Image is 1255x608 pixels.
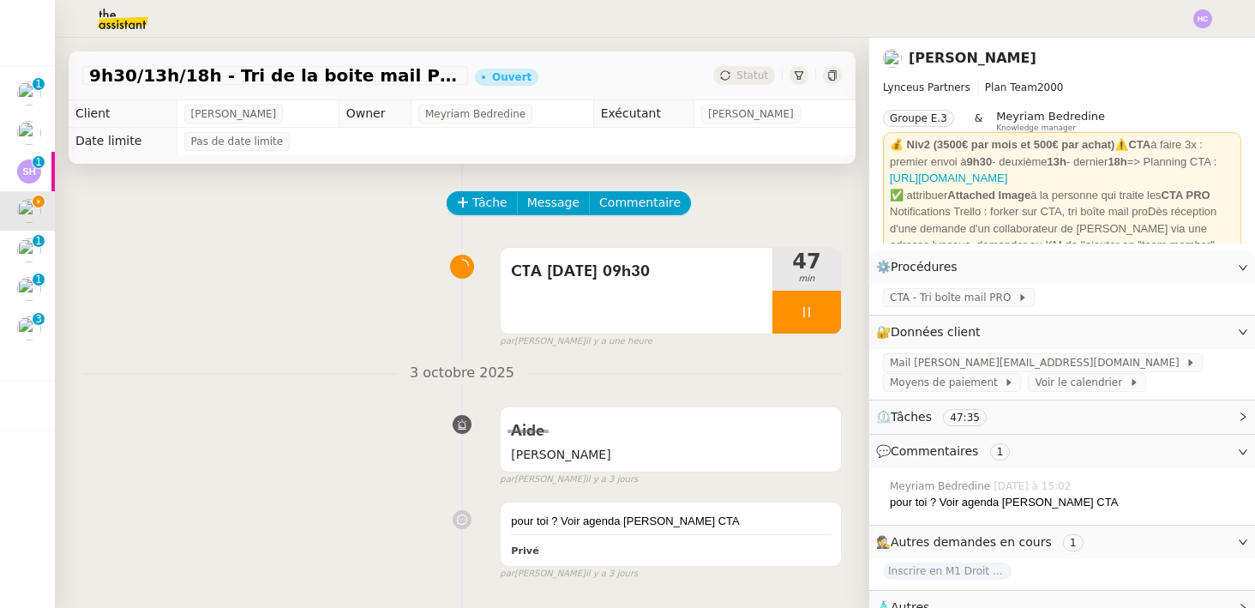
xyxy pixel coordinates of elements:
[736,69,768,81] span: Statut
[890,374,1004,391] span: Moyens de paiement
[33,313,45,325] nz-badge-sup: 3
[909,50,1036,66] a: [PERSON_NAME]
[517,191,590,215] button: Message
[1063,534,1084,551] nz-tag: 1
[890,172,1007,184] a: [URL][DOMAIN_NAME]
[447,191,518,215] button: Tâche
[967,155,993,168] strong: 9h30
[500,473,514,487] span: par
[89,67,461,84] span: 9h30/13h/18h - Tri de la boite mail PRO - [DATE]
[585,473,638,487] span: il y a 3 jours
[33,274,45,286] nz-badge-sup: 1
[35,274,42,289] p: 1
[1108,155,1126,168] strong: 18h
[891,535,1052,549] span: Autres demandes en cours
[883,81,970,93] span: Lynceus Partners
[985,81,1037,93] span: Plan Team
[890,203,1234,254] div: Notifications Trello : forker sur CTA, tri boîte mail proDès réception d'une demande d'un collabo...
[492,72,531,82] div: Ouvert
[890,136,1234,187] div: ⚠️ à faire 3x : premier envoi à - deuxième - dernier => Planning CTA :
[996,123,1076,133] span: Knowledge manager
[890,289,1018,306] span: CTA - Tri boîte mail PRO
[191,105,277,123] span: [PERSON_NAME]
[33,156,45,168] nz-badge-sup: 1
[1035,374,1128,391] span: Voir le calendrier
[500,334,652,349] small: [PERSON_NAME]
[869,526,1255,559] div: 🕵️Autres demandes en cours 1
[883,110,954,127] nz-tag: Groupe E.3
[947,189,1030,202] strong: Attached Image
[17,238,41,262] img: users%2Fo4K84Ijfr6OOM0fa5Hz4riIOf4g2%2Favatar%2FChatGPT%20Image%201%20aou%CC%82t%202025%2C%2010_2...
[1193,9,1212,28] img: svg
[511,545,538,557] b: Privé
[17,277,41,301] img: users%2Fa6PbEmLwvGXylUqKytRPpDpAx153%2Favatar%2Ffanny.png
[1128,138,1150,151] strong: CTA
[599,193,681,213] span: Commentaire
[876,322,988,342] span: 🔐
[35,235,42,250] p: 1
[500,567,638,581] small: [PERSON_NAME]
[35,313,42,328] p: 3
[500,473,638,487] small: [PERSON_NAME]
[869,250,1255,284] div: ⚙️Procédures
[396,362,528,385] span: 3 octobre 2025
[890,138,1114,151] strong: 💰 Niv2 (3500€ par mois et 500€ par achat)
[994,479,1074,494] span: [DATE] à 15:02
[883,563,1012,580] span: Inscrire en M1 Droit des affaires
[425,105,525,123] span: Meyriam Bedredine
[589,191,691,215] button: Commentaire
[339,100,411,128] td: Owner
[35,78,42,93] p: 1
[996,110,1105,123] span: Meyriam Bedredine
[891,260,958,274] span: Procédures
[1048,155,1066,168] strong: 13h
[35,156,42,172] p: 1
[33,78,45,90] nz-badge-sup: 1
[708,105,794,123] span: [PERSON_NAME]
[69,100,177,128] td: Client
[883,49,902,68] img: users%2FTDxDvmCjFdN3QFePFNGdQUcJcQk1%2Favatar%2F0cfb3a67-8790-4592-a9ec-92226c678442
[191,133,284,150] span: Pas de date limite
[511,445,831,465] span: [PERSON_NAME]
[17,316,41,340] img: users%2Fa6PbEmLwvGXylUqKytRPpDpAx153%2Favatar%2Ffanny.png
[1162,189,1210,202] strong: CTA PRO
[69,128,177,155] td: Date limite
[996,110,1105,132] app-user-label: Knowledge manager
[869,435,1255,468] div: 💬Commentaires 1
[17,81,41,105] img: users%2Fa6PbEmLwvGXylUqKytRPpDpAx153%2Favatar%2Ffanny.png
[891,410,932,424] span: Tâches
[876,444,1017,458] span: 💬
[772,272,841,286] span: min
[990,443,1011,461] nz-tag: 1
[876,257,965,277] span: ⚙️
[890,187,1234,204] div: ✅ attribuer à la personne qui traite les
[17,121,41,145] img: users%2Fvjxz7HYmGaNTSE4yF5W2mFwJXra2%2Favatar%2Ff3aef901-807b-4123-bf55-4aed7c5d6af5
[593,100,694,128] td: Exécutant
[876,410,1001,424] span: ⏲️
[500,334,514,349] span: par
[585,567,638,581] span: il y a 3 jours
[1037,81,1064,93] span: 2000
[500,567,514,581] span: par
[511,513,831,530] div: pour toi ? Voir agenda [PERSON_NAME] CTA
[527,193,579,213] span: Message
[511,259,762,285] span: CTA [DATE] 09h30
[511,424,544,439] span: Aide
[890,354,1186,371] span: Mail [PERSON_NAME][EMAIL_ADDRESS][DOMAIN_NAME]
[975,110,982,132] span: &
[891,444,978,458] span: Commentaires
[943,409,987,426] nz-tag: 47:35
[869,316,1255,349] div: 🔐Données client
[585,334,652,349] span: il y a une heure
[876,535,1090,549] span: 🕵️
[17,160,41,184] img: svg
[891,325,981,339] span: Données client
[17,199,41,223] img: users%2FTDxDvmCjFdN3QFePFNGdQUcJcQk1%2Favatar%2F0cfb3a67-8790-4592-a9ec-92226c678442
[890,479,994,494] span: Meyriam Bedredine
[869,400,1255,434] div: ⏲️Tâches 47:35
[472,193,507,213] span: Tâche
[33,235,45,247] nz-badge-sup: 1
[772,251,841,272] span: 47
[890,494,1241,511] div: pour toi ? Voir agenda [PERSON_NAME] CTA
